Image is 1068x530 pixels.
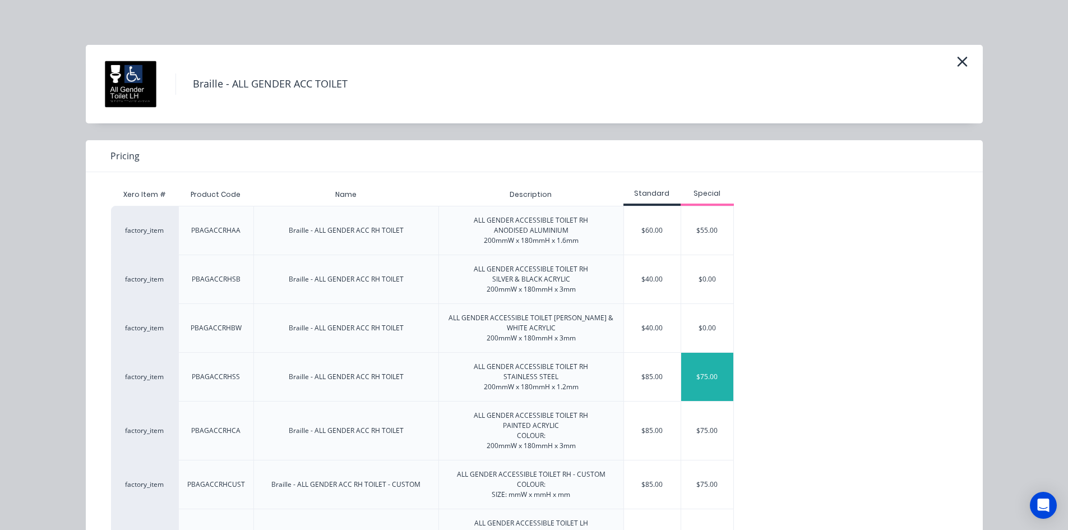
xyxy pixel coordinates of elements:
div: $40.00 [624,304,681,352]
div: factory_item [111,352,178,401]
div: PBAGACCRHBW [191,323,242,333]
div: factory_item [111,255,178,303]
div: ALL GENDER ACCESSIBLE TOILET RH SILVER & BLACK ACRYLIC 200mmW x 180mmH x 3mm [474,264,588,294]
div: $85.00 [624,353,681,401]
div: $0.00 [681,255,734,303]
div: $85.00 [624,460,681,509]
div: $40.00 [624,255,681,303]
div: Braille - ALL GENDER ACC RH TOILET [289,372,404,382]
div: $75.00 [681,402,734,460]
div: $60.00 [624,206,681,255]
div: factory_item [111,206,178,255]
div: PBAGACCRHAA [191,225,241,236]
div: ALL GENDER ACCESSIBLE TOILET RH STAINLESS STEEL 200mmW x 180mmH x 1.2mm [474,362,588,392]
div: Standard [623,188,681,199]
div: PBAGACCRHSB [192,274,241,284]
div: factory_item [111,460,178,509]
div: ALL GENDER ACCESSIBLE TOILET RH - CUSTOM COLOUR: SIZE: mmW x mmH x mm [457,469,605,500]
div: Xero Item # [111,183,178,206]
div: PBAGACCRHCA [191,426,241,436]
div: PBAGACCRHSS [192,372,240,382]
div: ALL GENDER ACCESSIBLE TOILET RH ANODISED ALUMINIUM 200mmW x 180mmH x 1.6mm [474,215,588,246]
div: Open Intercom Messenger [1030,492,1057,519]
div: Description [501,181,561,209]
h4: Braille - ALL GENDER ACC TOILET [175,73,364,95]
div: Name [326,181,366,209]
div: PBAGACCRHCUST [187,480,245,490]
div: Braille - ALL GENDER ACC RH TOILET [289,274,404,284]
div: Braille - ALL GENDER ACC RH TOILET [289,323,404,333]
div: Braille - ALL GENDER ACC RH TOILET [289,225,404,236]
div: $85.00 [624,402,681,460]
div: factory_item [111,303,178,352]
span: Pricing [110,149,140,163]
div: $75.00 [681,353,734,401]
div: $75.00 [681,460,734,509]
div: Product Code [182,181,249,209]
div: $0.00 [681,304,734,352]
div: factory_item [111,401,178,460]
div: $55.00 [681,206,734,255]
div: Special [681,188,734,199]
div: ALL GENDER ACCESSIBLE TOILET [PERSON_NAME] & WHITE ACRYLIC 200mmW x 180mmH x 3mm [448,313,614,343]
div: ALL GENDER ACCESSIBLE TOILET RH PAINTED ACRYLIC COLOUR: 200mmW x 180mmH x 3mm [474,411,588,451]
div: Braille - ALL GENDER ACC RH TOILET - CUSTOM [271,480,420,490]
div: Braille - ALL GENDER ACC RH TOILET [289,426,404,436]
img: Braille - ALL GENDER ACC TOILET [103,56,159,112]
